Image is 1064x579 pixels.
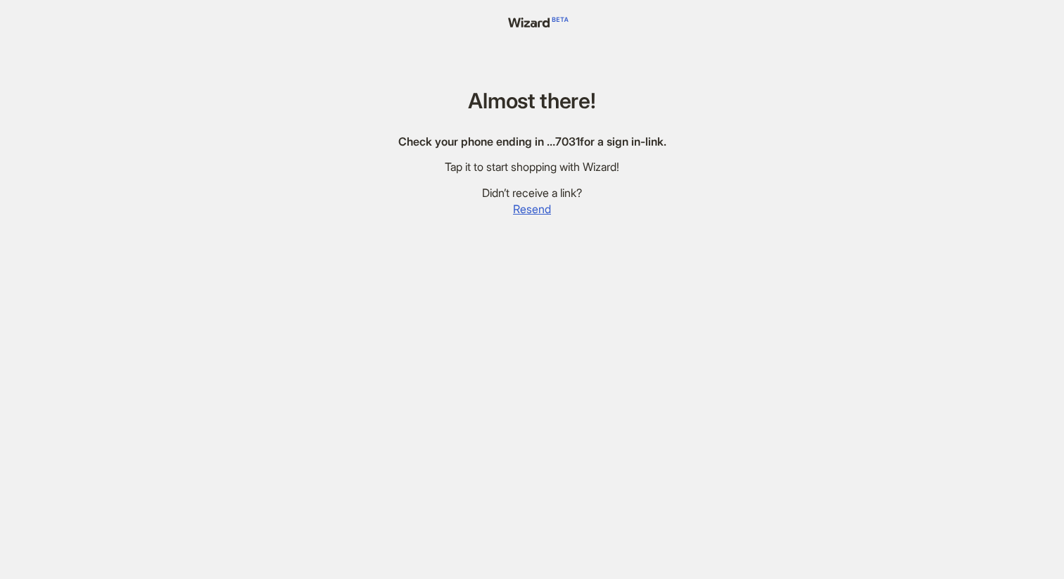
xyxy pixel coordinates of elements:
div: Check your phone ending in … 7031 for a sign in-link. [398,134,666,149]
span: Resend [513,202,551,217]
div: Tap it to start shopping with Wizard! [398,160,666,174]
button: Resend [512,201,552,217]
h1: Almost there! [398,89,666,113]
div: Didn’t receive a link? [398,186,666,201]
